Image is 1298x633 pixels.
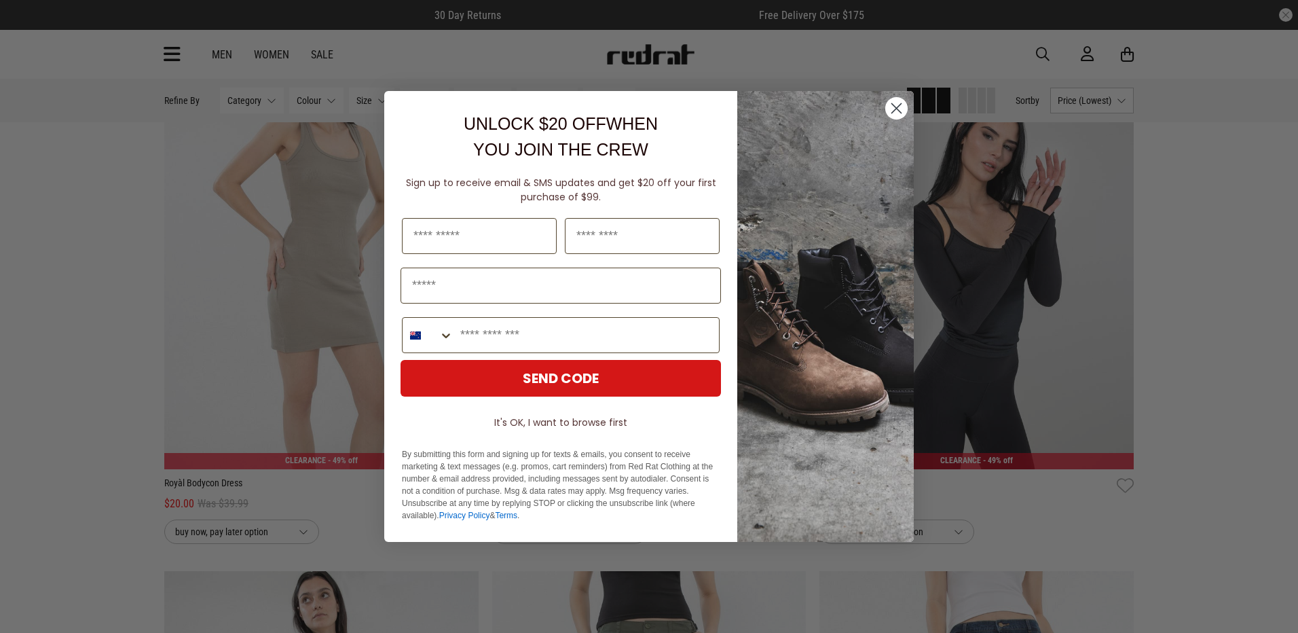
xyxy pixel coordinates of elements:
button: SEND CODE [401,360,721,397]
input: Email [401,268,721,304]
span: UNLOCK $20 OFF [464,114,606,133]
span: YOU JOIN THE CREW [473,140,648,159]
input: First Name [402,218,557,254]
img: New Zealand [410,330,421,341]
span: WHEN [606,114,658,133]
button: Close dialog [885,96,908,120]
a: Privacy Policy [439,511,490,520]
a: Terms [495,511,517,520]
img: f7662613-148e-4c88-9575-6c6b5b55a647.jpeg [737,91,914,542]
span: Sign up to receive email & SMS updates and get $20 off your first purchase of $99. [406,176,716,204]
button: Open LiveChat chat widget [11,5,52,46]
button: Search Countries [403,318,453,352]
button: It's OK, I want to browse first [401,410,721,435]
p: By submitting this form and signing up for texts & emails, you consent to receive marketing & tex... [402,448,720,522]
